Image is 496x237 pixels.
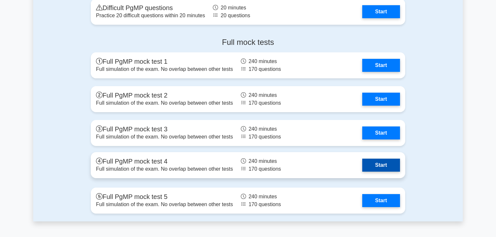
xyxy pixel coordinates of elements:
[362,59,400,72] a: Start
[362,5,400,18] a: Start
[362,159,400,172] a: Start
[91,38,405,47] h4: Full mock tests
[362,194,400,207] a: Start
[362,93,400,106] a: Start
[362,126,400,139] a: Start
